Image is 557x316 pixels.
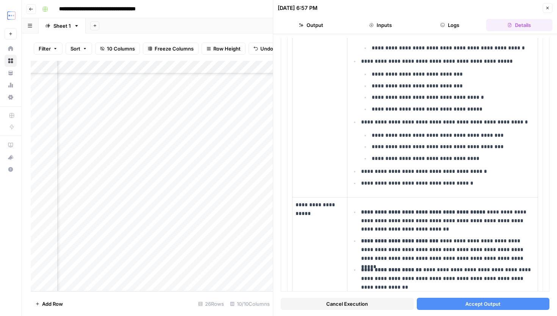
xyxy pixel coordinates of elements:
[5,55,17,67] a: Browse
[31,298,67,310] button: Add Row
[5,163,17,175] button: Help + Support
[417,298,550,310] button: Accept Output
[260,45,273,52] span: Undo
[202,43,246,55] button: Row Height
[5,9,18,22] img: TripleDart Logo
[195,298,227,310] div: 26 Rows
[227,298,273,310] div: 10/10 Columns
[143,43,199,55] button: Freeze Columns
[155,45,194,52] span: Freeze Columns
[5,6,17,25] button: Workspace: TripleDart
[42,300,63,308] span: Add Row
[39,45,51,52] span: Filter
[417,19,483,31] button: Logs
[34,43,63,55] button: Filter
[5,151,17,163] button: What's new?
[5,139,17,151] a: AirOps Academy
[486,19,552,31] button: Details
[213,45,241,52] span: Row Height
[5,152,16,163] div: What's new?
[95,43,140,55] button: 10 Columns
[5,67,17,79] a: Your Data
[249,43,278,55] button: Undo
[107,45,135,52] span: 10 Columns
[465,300,501,308] span: Accept Output
[326,300,368,308] span: Cancel Execution
[347,19,413,31] button: Inputs
[278,4,318,12] div: [DATE] 6:57 PM
[70,45,80,52] span: Sort
[5,91,17,103] a: Settings
[278,19,344,31] button: Output
[5,43,17,55] a: Home
[39,18,86,33] a: Sheet 1
[53,22,71,30] div: Sheet 1
[281,298,414,310] button: Cancel Execution
[66,43,92,55] button: Sort
[5,79,17,91] a: Usage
